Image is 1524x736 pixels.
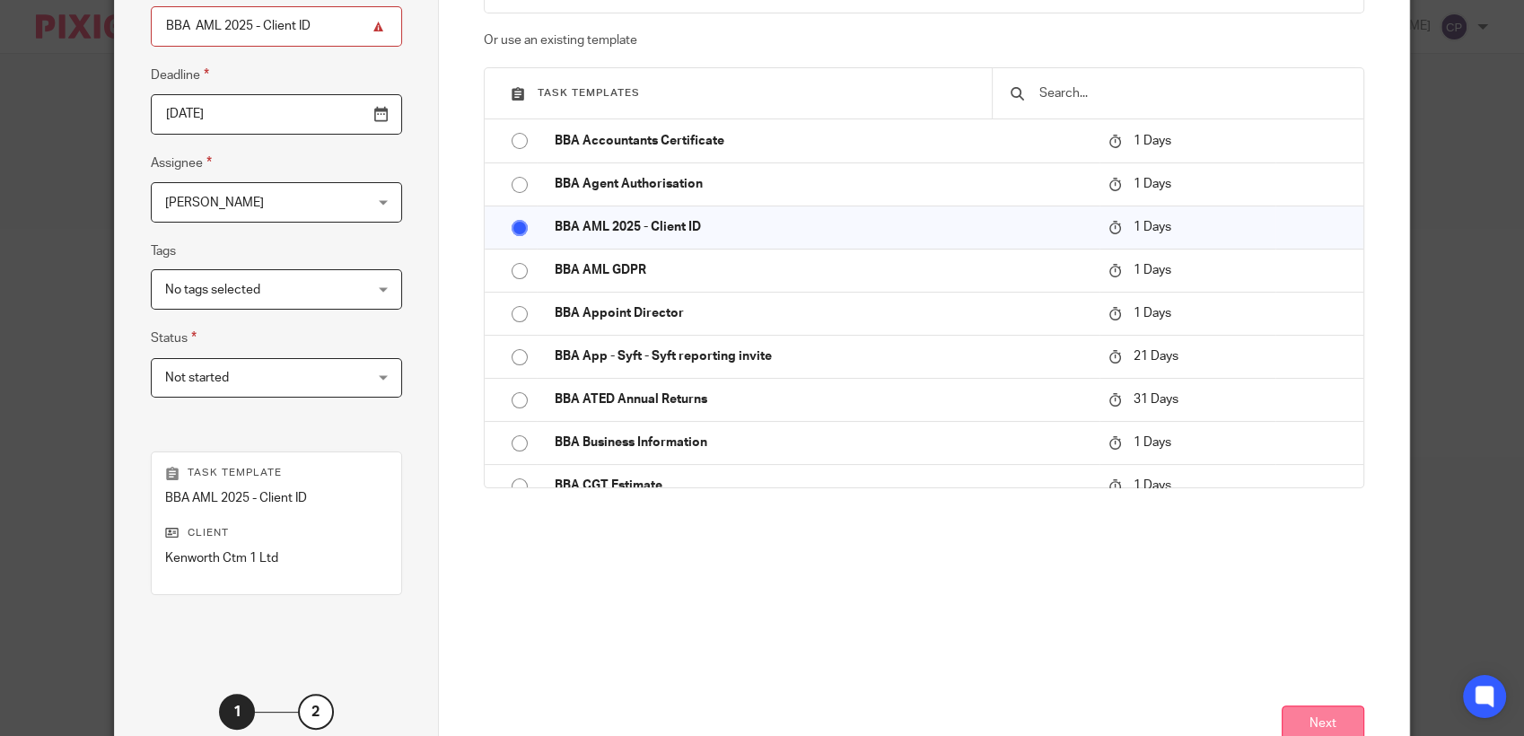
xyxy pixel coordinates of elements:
p: Or use an existing template [484,31,1364,49]
span: 31 Days [1134,393,1178,406]
p: Task template [165,466,387,480]
span: 1 Days [1134,436,1171,449]
p: BBA App - Syft - Syft reporting invite [555,347,1090,365]
div: 1 [219,694,255,730]
p: BBA AML 2025 - Client ID [165,489,387,507]
label: Status [151,328,197,348]
div: 2 [298,694,334,730]
p: BBA AML GDPR [555,261,1090,279]
p: BBA Accountants Certificate [555,132,1090,150]
span: 1 Days [1134,479,1171,492]
span: 1 Days [1134,221,1171,233]
span: 1 Days [1134,135,1171,147]
input: Task name [151,6,401,47]
p: BBA Business Information [555,434,1090,451]
span: 1 Days [1134,264,1171,276]
p: BBA Agent Authorisation [555,175,1090,193]
p: Client [165,526,387,540]
p: BBA ATED Annual Returns [555,390,1090,408]
input: Pick a date [151,94,401,135]
span: 21 Days [1134,350,1178,363]
p: Kenworth Ctm 1 Ltd [165,549,387,567]
p: BBA CGT Estimate [555,477,1090,495]
p: BBA Appoint Director [555,304,1090,322]
span: 1 Days [1134,178,1171,190]
label: Tags [151,242,176,260]
span: 1 Days [1134,307,1171,320]
p: BBA AML 2025 - Client ID [555,218,1090,236]
input: Search... [1038,83,1344,103]
span: No tags selected [165,284,260,296]
label: Assignee [151,153,212,173]
label: Deadline [151,65,209,85]
span: [PERSON_NAME] [165,197,264,209]
span: Task templates [538,88,640,98]
span: Not started [165,372,229,384]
